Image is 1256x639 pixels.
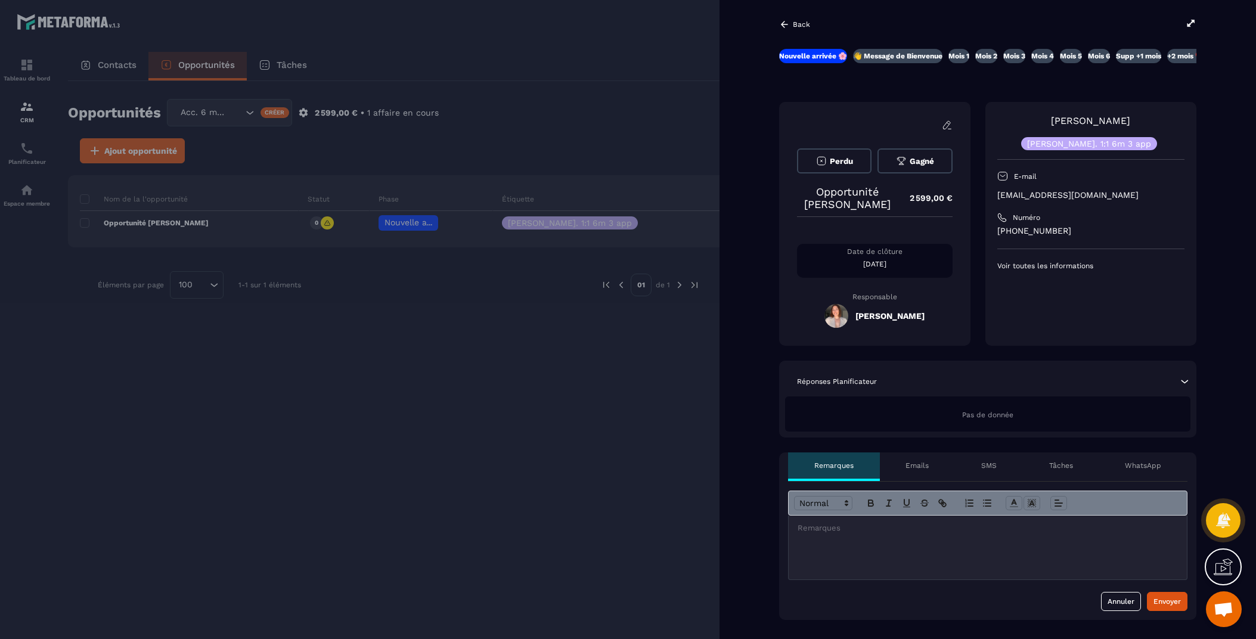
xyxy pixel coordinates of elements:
[1147,592,1187,611] button: Envoyer
[830,157,853,166] span: Perdu
[997,190,1184,201] p: [EMAIL_ADDRESS][DOMAIN_NAME]
[853,51,942,61] p: 👋 Message de Bienvenue
[797,293,953,301] p: Responsable
[1027,139,1151,148] p: [PERSON_NAME]. 1:1 6m 3 app
[1125,461,1161,470] p: WhatsApp
[1003,51,1025,61] p: Mois 3
[948,51,969,61] p: Mois 1
[814,461,854,470] p: Remarques
[975,51,997,61] p: Mois 2
[1167,51,1204,61] p: +2 mois ❤️
[997,261,1184,271] p: Voir toutes les informations
[797,148,872,173] button: Perdu
[1031,51,1054,61] p: Mois 4
[1153,595,1181,607] div: Envoyer
[1060,51,1082,61] p: Mois 5
[997,225,1184,237] p: [PHONE_NUMBER]
[797,377,877,386] p: Réponses Planificateur
[1014,172,1037,181] p: E-mail
[1013,213,1040,222] p: Numéro
[797,259,953,269] p: [DATE]
[898,187,953,210] p: 2 599,00 €
[877,148,952,173] button: Gagné
[905,461,929,470] p: Emails
[1206,591,1242,627] div: Ouvrir le chat
[1051,115,1130,126] a: [PERSON_NAME]
[1116,51,1161,61] p: Supp +1 mois
[1101,592,1141,611] button: Annuler
[981,461,997,470] p: SMS
[797,185,898,210] p: Opportunité [PERSON_NAME]
[797,247,953,256] p: Date de clôture
[910,157,934,166] span: Gagné
[793,20,810,29] p: Back
[1049,461,1073,470] p: Tâches
[962,411,1013,419] span: Pas de donnée
[855,311,925,321] h5: [PERSON_NAME]
[779,51,847,61] p: Nouvelle arrivée 🌸
[1088,51,1110,61] p: Mois 6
